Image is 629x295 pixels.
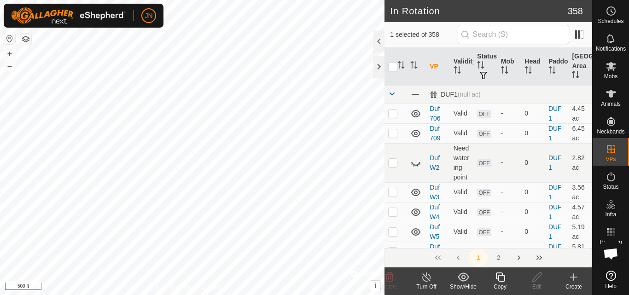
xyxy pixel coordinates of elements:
div: Edit [518,283,555,291]
span: Neckbands [597,129,624,134]
th: VP [426,48,450,86]
img: Gallagher Logo [11,7,126,24]
p-sorticon: Activate to sort [477,63,484,70]
div: - [501,227,518,237]
th: Head [521,48,545,86]
div: Show/Hide [445,283,482,291]
button: + [4,48,15,59]
p-sorticon: Activate to sort [524,68,532,75]
span: Heatmap [600,239,622,245]
td: 0 [521,143,545,182]
span: OFF [477,228,491,236]
span: OFF [477,248,491,256]
a: DUF1 [548,203,562,220]
button: Map Layers [20,34,31,45]
span: 1 selected of 358 [390,30,457,40]
td: 0 [521,202,545,222]
p-sorticon: Activate to sort [397,63,405,70]
p-sorticon: Activate to sort [410,63,418,70]
a: DUF1 [548,223,562,240]
th: Paddock [545,48,569,86]
th: [GEOGRAPHIC_DATA] Area [568,48,592,86]
td: 4.57 ac [568,202,592,222]
span: Delete [382,283,398,290]
span: OFF [477,110,491,118]
span: OFF [477,130,491,138]
th: Status [473,48,497,86]
div: Copy [482,283,518,291]
a: Contact Us [201,283,228,291]
a: DUF1 [548,154,562,171]
td: 2.82 ac [568,143,592,182]
span: Infra [605,212,616,217]
a: Duf W6 [430,243,440,260]
td: 0 [521,123,545,143]
span: Mobs [604,74,617,79]
p-sorticon: Activate to sort [501,68,508,75]
span: (null ac) [458,91,481,98]
span: OFF [477,208,491,216]
td: Need watering point [450,143,474,182]
a: Privacy Policy [156,283,191,291]
th: Validity [450,48,474,86]
a: Duf W2 [430,154,440,171]
a: DUF1 [548,243,562,260]
div: - [501,128,518,138]
div: - [501,187,518,197]
span: Help [605,283,617,289]
th: Mob [497,48,521,86]
span: JN [145,11,152,21]
td: 5.19 ac [568,222,592,242]
div: - [501,247,518,256]
td: 0 [521,242,545,261]
div: - [501,207,518,217]
td: 0 [521,104,545,123]
div: Open chat [597,240,625,267]
h2: In Rotation [390,6,567,17]
button: 2 [489,249,508,267]
td: 0 [521,182,545,202]
a: Help [593,267,629,293]
span: Animals [601,101,621,107]
td: Valid [450,104,474,123]
td: 4.45 ac [568,104,592,123]
td: Valid [450,182,474,202]
td: Valid [450,222,474,242]
button: Last Page [530,249,548,267]
button: 1 [469,249,488,267]
a: DUF1 [548,125,562,142]
td: 5.81 ac [568,242,592,261]
div: Turn Off [408,283,445,291]
button: – [4,60,15,71]
span: OFF [477,159,491,167]
span: Schedules [598,18,623,24]
a: Duf W5 [430,223,440,240]
button: Reset Map [4,33,15,44]
div: Create [555,283,592,291]
input: Search (S) [458,25,569,44]
a: DUF1 [548,105,562,122]
a: DUF1 [548,184,562,201]
td: 6.45 ac [568,123,592,143]
td: 3.56 ac [568,182,592,202]
span: VPs [606,156,616,162]
td: Valid [450,123,474,143]
td: 0 [521,222,545,242]
p-sorticon: Activate to sort [454,68,461,75]
a: Duf 706 [430,105,440,122]
span: i [374,282,376,289]
button: Next Page [510,249,528,267]
span: Notifications [596,46,626,52]
td: Valid [450,202,474,222]
div: DUF1 [430,91,480,98]
p-sorticon: Activate to sort [548,68,556,75]
button: i [370,281,380,291]
a: Duf W3 [430,184,440,201]
span: Status [603,184,618,190]
span: 358 [568,4,583,18]
span: OFF [477,189,491,197]
div: - [501,109,518,118]
a: Duf 709 [430,125,440,142]
p-sorticon: Activate to sort [572,72,579,80]
td: Valid [450,242,474,261]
